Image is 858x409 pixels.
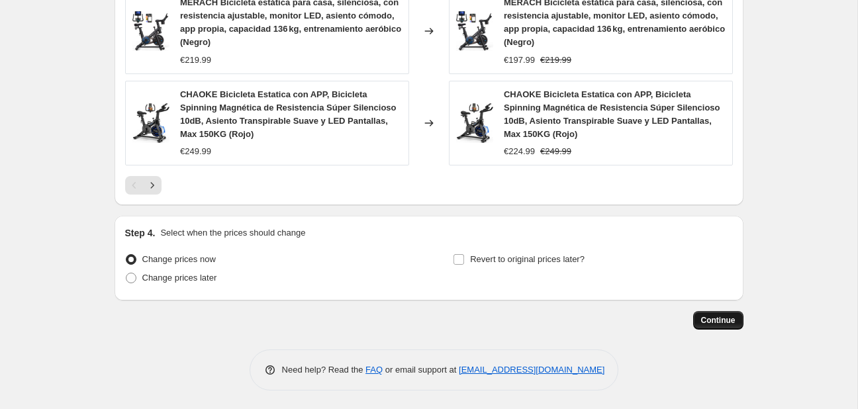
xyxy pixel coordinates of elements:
[125,176,162,195] nav: Pagination
[160,226,305,240] p: Select when the prices should change
[504,89,720,139] span: CHAOKE Bicicleta Estatica con APP, Bicicleta Spinning Magnética de Resistencia Súper Silencioso 1...
[456,11,493,51] img: 71qiYK0Wi8L._AC_SL1500_80x.jpg
[701,315,736,326] span: Continue
[132,11,169,51] img: 71qiYK0Wi8L._AC_SL1500_80x.jpg
[470,254,585,264] span: Revert to original prices later?
[180,89,397,139] span: CHAOKE Bicicleta Estatica con APP, Bicicleta Spinning Magnética de Resistencia Súper Silencioso 1...
[180,145,211,158] div: €249.99
[504,145,535,158] div: €224.99
[456,103,493,143] img: 71ZAeNitMRL._AC_SL1500_80x.jpg
[143,176,162,195] button: Next
[125,226,156,240] h2: Step 4.
[142,254,216,264] span: Change prices now
[540,145,571,158] strike: €249.99
[693,311,743,330] button: Continue
[282,365,366,375] span: Need help? Read the
[459,365,604,375] a: [EMAIL_ADDRESS][DOMAIN_NAME]
[142,273,217,283] span: Change prices later
[132,103,169,143] img: 71ZAeNitMRL._AC_SL1500_80x.jpg
[180,54,211,67] div: €219.99
[504,54,535,67] div: €197.99
[365,365,383,375] a: FAQ
[540,54,571,67] strike: €219.99
[383,365,459,375] span: or email support at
